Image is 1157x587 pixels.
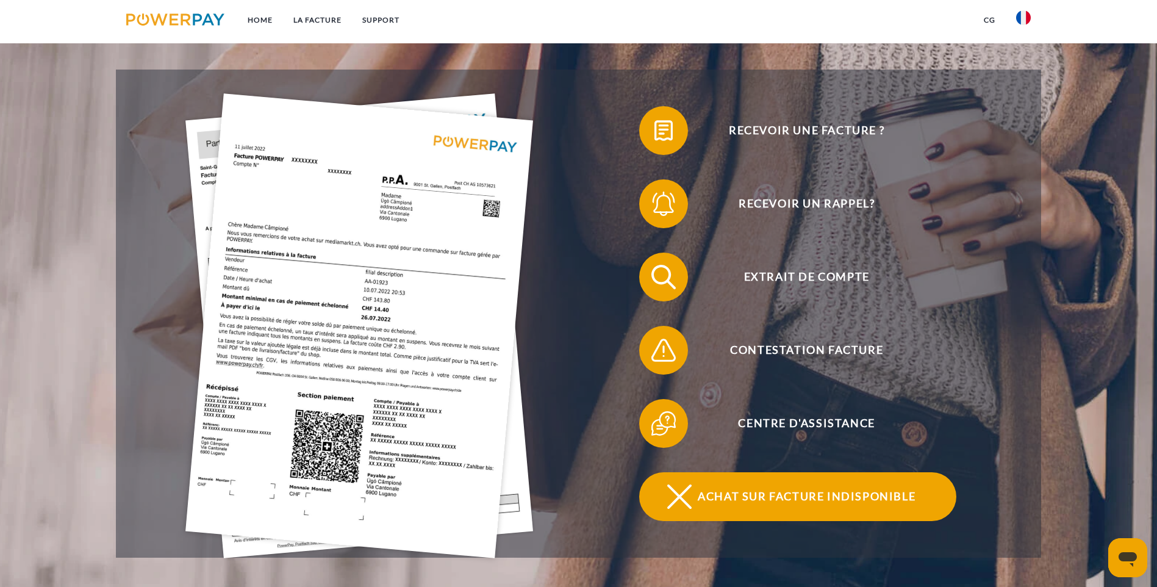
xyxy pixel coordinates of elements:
img: qb_search.svg [648,262,679,292]
span: Recevoir une facture ? [657,106,956,155]
span: Contestation Facture [657,326,956,375]
button: Centre d'assistance [639,399,956,448]
span: Centre d'assistance [657,399,956,448]
button: Recevoir un rappel? [639,179,956,228]
a: Support [352,9,410,31]
img: qb_warning.svg [648,335,679,366]
a: CG [973,9,1006,31]
a: Home [237,9,283,31]
button: Extrait de compte [639,253,956,301]
span: Extrait de compte [657,253,956,301]
a: LA FACTURE [283,9,352,31]
img: qb_bill.svg [648,115,679,146]
img: fr [1016,10,1031,25]
img: qb_bell.svg [648,189,679,219]
img: logo-powerpay.svg [126,13,224,26]
img: qb_close.svg [664,481,695,512]
button: Achat sur facture indisponible [639,472,956,521]
button: Recevoir une facture ? [639,106,956,155]
span: Achat sur facture indisponible [657,472,956,521]
button: Contestation Facture [639,326,956,375]
img: single_invoice_powerpay_fr.jpg [185,93,533,558]
iframe: Bouton de lancement de la fenêtre de messagerie, conversation en cours [1108,538,1147,577]
img: qb_help.svg [648,408,679,439]
span: Recevoir un rappel? [657,179,956,228]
